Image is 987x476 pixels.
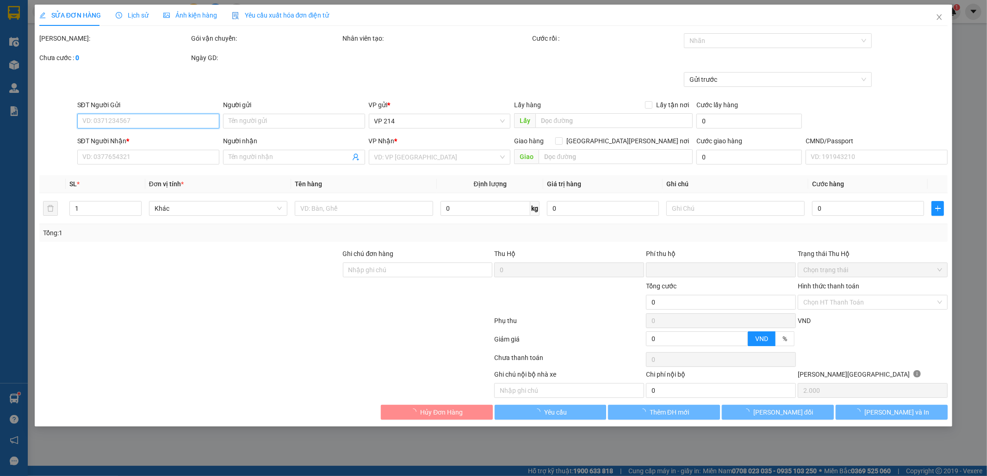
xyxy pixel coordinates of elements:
span: loading [534,409,544,415]
span: kg [530,201,540,216]
span: plus [932,205,944,212]
button: plus [931,201,944,216]
span: [PERSON_NAME] đổi [753,407,813,417]
span: close [936,13,943,21]
div: Người nhận [223,136,365,146]
th: Ghi chú [663,175,808,193]
input: Nhập ghi chú [494,383,644,398]
span: Tên hàng [295,180,322,188]
label: Ghi chú đơn hàng [343,250,394,257]
span: SL [69,180,77,188]
div: SĐT Người Nhận [77,136,219,146]
div: [PERSON_NAME]: [39,33,189,43]
img: icon [232,12,239,19]
div: Giảm giá [494,334,646,350]
div: Cước rồi : [532,33,682,43]
b: 0 [75,54,79,61]
input: Ghi Chú [666,201,805,216]
span: Lấy [514,113,535,128]
span: info-circle [913,370,921,378]
button: Yêu cầu [495,405,607,420]
span: VND [798,317,811,324]
span: % [782,335,787,342]
button: Close [926,5,952,31]
div: Phụ thu [494,316,646,332]
span: Giá trị hàng [547,180,581,188]
div: Chưa cước : [39,53,189,63]
span: Giao [514,149,539,164]
span: Ảnh kiện hàng [163,12,217,19]
span: Thêm ĐH mới [650,407,689,417]
button: delete [43,201,58,216]
span: VP 214 [374,114,505,128]
div: Nhân viên tạo: [343,33,531,43]
div: VP gửi [369,100,511,110]
button: [PERSON_NAME] đổi [722,405,834,420]
div: Tổng: 1 [43,228,381,238]
div: Trạng thái Thu Hộ [798,249,948,259]
span: Chọn trạng thái [803,263,942,277]
span: loading [854,409,864,415]
input: VD: Bàn, Ghế [295,201,433,216]
input: Dọc đường [535,113,693,128]
span: Tổng cước [646,282,677,290]
span: Lấy tận nơi [652,100,693,110]
span: Gửi trước [689,73,866,86]
button: Thêm ĐH mới [608,405,720,420]
button: [PERSON_NAME] và In [836,405,948,420]
div: Gói vận chuyển: [191,33,341,43]
span: clock-circle [116,12,122,18]
span: [GEOGRAPHIC_DATA][PERSON_NAME] nơi [563,136,693,146]
div: Phí thu hộ [646,249,796,262]
div: [PERSON_NAME][GEOGRAPHIC_DATA] [798,369,948,383]
input: Dọc đường [539,149,693,164]
div: SĐT Người Gửi [77,100,219,110]
div: Chưa thanh toán [494,353,646,369]
input: Cước giao hàng [696,150,802,165]
span: Lấy hàng [514,101,541,109]
span: Cước hàng [812,180,844,188]
span: Đơn vị tính [149,180,184,188]
span: VP Nhận [369,137,395,145]
span: Định lượng [474,180,507,188]
span: edit [39,12,46,18]
span: VND [755,335,768,342]
span: loading [410,409,420,415]
span: Giao hàng [514,137,544,145]
label: Cước lấy hàng [696,101,738,109]
div: Chi phí nội bộ [646,369,796,383]
span: loading [743,409,753,415]
label: Cước giao hàng [696,137,742,145]
span: SỬA ĐƠN HÀNG [39,12,101,19]
div: Ghi chú nội bộ nhà xe [494,369,644,383]
span: picture [163,12,170,18]
div: Người gửi [223,100,365,110]
span: Lịch sử [116,12,149,19]
span: Hủy Đơn Hàng [420,407,463,417]
span: loading [639,409,650,415]
div: Ngày GD: [191,53,341,63]
span: user-add [352,153,360,161]
input: Ghi chú đơn hàng [343,262,493,277]
label: Hình thức thanh toán [798,282,859,290]
span: Thu Hộ [494,250,515,257]
div: CMND/Passport [806,136,948,146]
span: Yêu cầu [544,407,567,417]
span: Yêu cầu xuất hóa đơn điện tử [232,12,329,19]
span: Khác [155,201,282,215]
button: Hủy Đơn Hàng [381,405,493,420]
span: [PERSON_NAME] và In [864,407,929,417]
input: Cước lấy hàng [696,114,802,128]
